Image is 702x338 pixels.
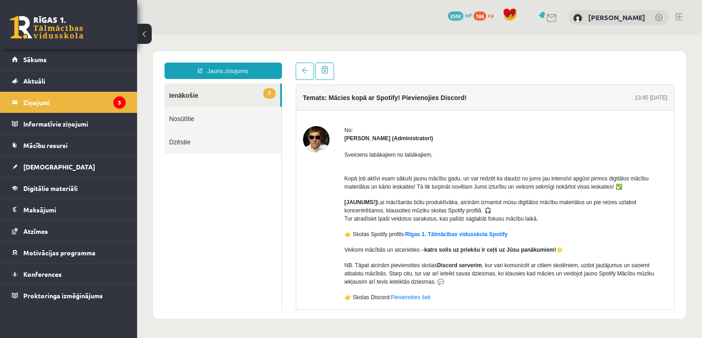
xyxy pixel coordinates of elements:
[207,258,531,266] p: 👉 Skolas Discord:
[254,259,293,265] a: Pievienoties šeit
[27,72,144,95] a: Nosūtītie
[12,113,126,134] a: Informatīvie ziņojumi
[23,248,96,257] span: Motivācijas programma
[448,11,463,21] span: 2592
[207,195,531,203] p: 👉 Skolas Spotify profils:
[166,59,330,66] h4: Temats: Mācies kopā ar Spotify! Pievienojies Discord!
[207,163,531,188] p: Lai mācīšanās būtu produktīvāka, aicinām izmantot mūsu digitālos mācību materiālus un pie reizes ...
[207,100,296,106] strong: [PERSON_NAME] (Administratori)
[23,113,126,134] legend: Informatīvie ziņojumi
[268,196,371,202] a: Rīgas 1. Tālmācības vidusskola Spotify
[12,199,126,220] a: Maksājumi
[23,77,45,85] span: Aktuāli
[12,285,126,306] a: Proktoringa izmēģinājums
[12,242,126,263] a: Motivācijas programma
[27,48,143,72] a: 2Ienākošie
[12,221,126,242] a: Atzīmes
[23,199,126,220] legend: Maksājumi
[588,13,645,22] a: [PERSON_NAME]
[10,16,83,39] a: Rīgas 1. Tālmācības vidusskola
[12,264,126,285] a: Konferences
[473,11,498,19] a: 186 xp
[23,92,126,113] legend: Ziņojumi
[473,11,486,21] span: 186
[23,291,103,300] span: Proktoringa izmēģinājums
[23,227,48,235] span: Atzīmes
[113,96,126,109] i: 3
[207,211,531,219] p: Veiksmi mācībās un atcerieties – 🌟
[12,156,126,177] a: [DEMOGRAPHIC_DATA]
[23,184,78,192] span: Digitālie materiāli
[23,55,47,63] span: Sākums
[207,164,240,170] strong: [JAUNUMS!]
[23,163,95,171] span: [DEMOGRAPHIC_DATA]
[488,11,494,19] span: xp
[23,141,68,149] span: Mācību resursi
[498,58,530,67] div: 13:45 [DATE]
[287,211,419,218] strong: katrs solis uz priekšu ir ceļš uz Jūsu panākumiem!
[12,135,126,156] a: Mācību resursi
[126,53,138,63] span: 2
[448,11,472,19] a: 2592 mP
[207,116,531,124] p: Sveiciens labākajiem no labākajiem,
[166,91,192,117] img: Ivo Čapiņš
[207,226,531,251] p: NB. Tāpat aicinām pievienoties skolas , kur vari komunicēt ar citiem skolēniem, uzdot jautājumus ...
[27,95,144,118] a: Dzēstie
[12,70,126,91] a: Aktuāli
[12,49,126,70] a: Sākums
[207,131,531,156] p: Kopā ļoti aktīvi esam sākuši jaunu mācību gadu, un var redzēt ka daudzi no jums jau intensīvi apg...
[27,27,145,44] a: Jauns ziņojums
[573,14,582,23] img: Jekaterina Larkina
[23,270,62,278] span: Konferences
[12,178,126,199] a: Digitālie materiāli
[207,91,531,99] div: No:
[300,227,345,233] strong: Discord serverim
[465,11,472,19] span: mP
[12,92,126,113] a: Ziņojumi3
